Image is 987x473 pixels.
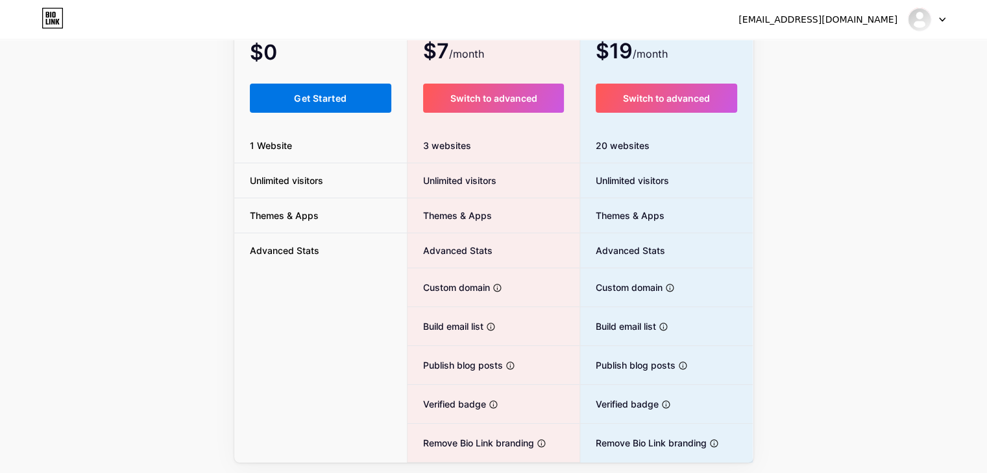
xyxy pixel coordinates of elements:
img: danielgrayre [907,7,932,32]
span: $7 [423,43,484,62]
span: Custom domain [408,281,490,294]
span: Advanced Stats [580,244,665,257]
span: Switch to advanced [450,93,537,104]
span: 1 Website [234,139,308,152]
button: Switch to advanced [423,84,564,113]
button: Get Started [250,84,392,113]
span: Themes & Apps [580,209,664,222]
span: Publish blog posts [580,358,676,372]
span: Advanced Stats [234,244,335,257]
span: Remove Bio Link branding [408,436,534,450]
span: Remove Bio Link branding [580,436,707,450]
span: Build email list [580,319,656,333]
span: Verified badge [580,397,659,411]
div: 3 websites [408,128,579,163]
span: Custom domain [580,281,663,294]
div: 20 websites [580,128,753,163]
span: Unlimited visitors [580,174,669,187]
span: Unlimited visitors [234,174,339,187]
span: Publish blog posts [408,358,503,372]
span: Switch to advanced [623,93,710,104]
button: Switch to advanced [596,84,738,113]
div: [EMAIL_ADDRESS][DOMAIN_NAME] [738,13,897,27]
span: $19 [596,43,668,62]
span: /month [449,46,484,62]
span: Unlimited visitors [408,174,496,187]
span: Advanced Stats [408,244,493,257]
span: Themes & Apps [408,209,492,222]
span: Get Started [294,93,347,104]
span: Build email list [408,319,483,333]
span: $0 [250,45,312,63]
span: Themes & Apps [234,209,334,222]
span: Verified badge [408,397,486,411]
span: /month [633,46,668,62]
